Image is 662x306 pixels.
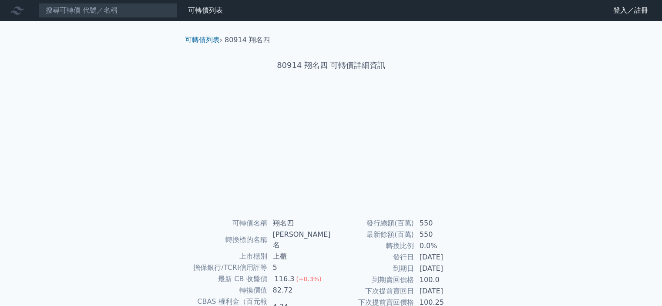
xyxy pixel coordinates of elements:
[188,262,268,273] td: 擔保銀行/TCRI信用評等
[185,35,222,45] li: ›
[188,273,268,285] td: 最新 CB 收盤價
[38,3,178,18] input: 搜尋可轉債 代號／名稱
[188,218,268,229] td: 可轉債名稱
[414,252,474,263] td: [DATE]
[188,6,223,14] a: 可轉債列表
[268,262,331,273] td: 5
[331,240,414,252] td: 轉換比例
[225,35,270,45] li: 80914 翔名四
[331,274,414,286] td: 到期賣回價格
[414,229,474,240] td: 550
[414,263,474,274] td: [DATE]
[268,285,331,296] td: 82.72
[331,229,414,240] td: 最新餘額(百萬)
[414,218,474,229] td: 550
[414,274,474,286] td: 100.0
[296,276,321,282] span: (+0.3%)
[188,285,268,296] td: 轉換價值
[268,218,331,229] td: 翔名四
[185,36,220,44] a: 可轉債列表
[178,59,484,71] h1: 80914 翔名四 可轉債詳細資訊
[273,274,296,284] div: 116.3
[268,229,331,251] td: [PERSON_NAME]名
[331,218,414,229] td: 發行總額(百萬)
[331,263,414,274] td: 到期日
[414,286,474,297] td: [DATE]
[188,229,268,251] td: 轉換標的名稱
[188,251,268,262] td: 上市櫃別
[414,240,474,252] td: 0.0%
[331,252,414,263] td: 發行日
[268,251,331,262] td: 上櫃
[331,286,414,297] td: 下次提前賣回日
[606,3,655,17] a: 登入／註冊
